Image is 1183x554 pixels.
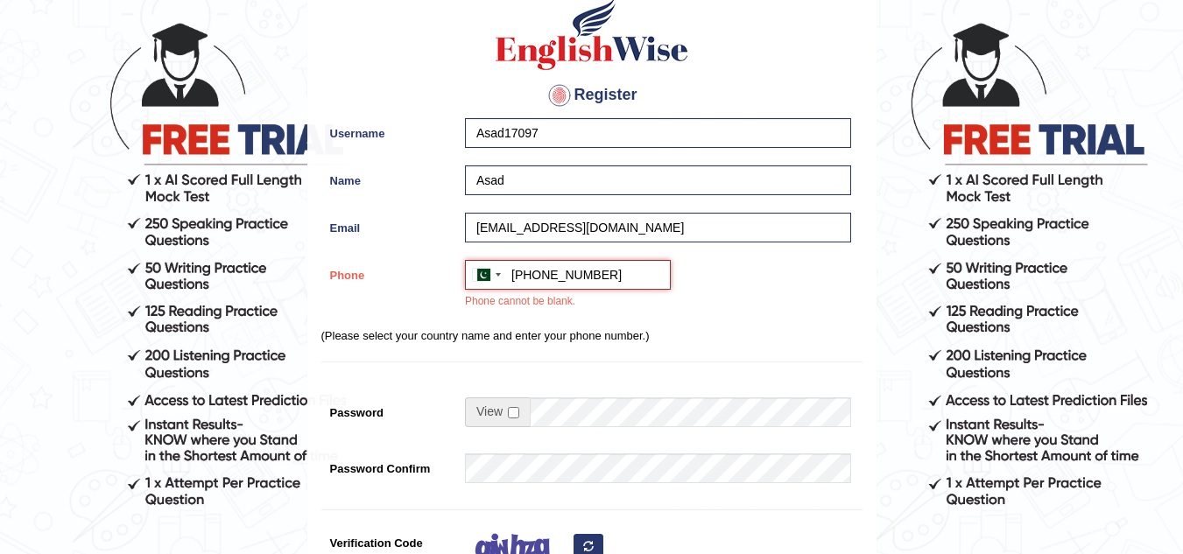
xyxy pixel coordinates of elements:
label: Password Confirm [321,453,457,477]
label: Verification Code [321,528,457,551]
div: Pakistan (‫پاکستان‬‎): +92 [466,261,506,289]
input: +92 301 2345678 [465,260,671,290]
input: Show/Hide Password [508,407,519,418]
h4: Register [321,81,863,109]
label: Email [321,213,457,236]
label: Phone [321,260,457,284]
label: Name [321,165,457,189]
label: Username [321,118,457,142]
p: (Please select your country name and enter your phone number.) [321,327,863,344]
label: Password [321,397,457,421]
